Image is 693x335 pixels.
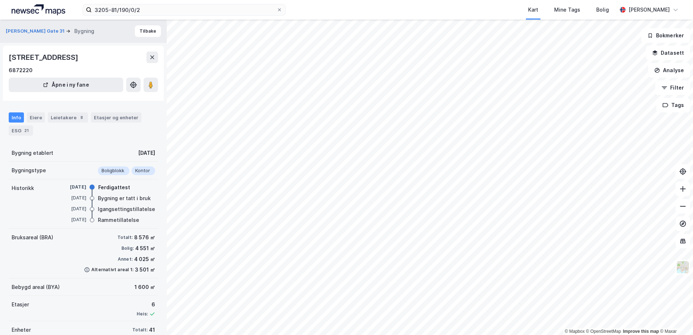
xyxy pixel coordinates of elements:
div: Totalt: [117,235,133,240]
div: Kontrollprogram for chat [657,300,693,335]
a: OpenStreetMap [586,329,621,334]
div: [DATE] [138,149,155,157]
div: [DATE] [57,216,86,223]
button: Tags [656,98,690,112]
div: Bruksareal (BRA) [12,233,53,242]
button: Filter [655,80,690,95]
div: Bygning etablert [12,149,53,157]
div: Historikk [12,184,34,193]
div: Eiere [27,112,45,123]
button: Tilbake [135,25,161,37]
div: [DATE] [57,206,86,212]
div: [DATE] [57,184,86,190]
div: Etasjer og enheter [94,114,138,121]
button: Datasett [646,46,690,60]
div: Bolig: [121,245,134,251]
a: Improve this map [623,329,659,334]
div: Bygning er tatt i bruk [98,194,151,203]
div: 8 [78,114,85,121]
div: Alternativt areal 1: [91,267,133,273]
button: Bokmerker [641,28,690,43]
div: 3 501 ㎡ [135,265,155,274]
div: ESG [9,125,33,136]
div: 21 [23,127,30,134]
div: Totalt: [132,327,148,333]
div: [PERSON_NAME] [628,5,670,14]
img: logo.a4113a55bc3d86da70a041830d287a7e.svg [12,4,65,15]
div: Heis: [137,311,148,317]
div: Mine Tags [554,5,580,14]
div: Info [9,112,24,123]
div: 1 600 ㎡ [134,283,155,291]
div: Enheter [12,326,31,334]
div: Rammetillatelse [98,216,139,224]
div: 41 [149,326,155,334]
div: Bygning [74,27,94,36]
div: 6 [137,300,155,309]
button: Analyse [648,63,690,78]
iframe: Chat Widget [657,300,693,335]
div: 4 551 ㎡ [135,244,155,253]
button: [PERSON_NAME] Gate 31 [6,28,66,35]
div: Ferdigattest [98,183,130,192]
div: 8 576 ㎡ [134,233,155,242]
input: Søk på adresse, matrikkel, gårdeiere, leietakere eller personer [92,4,277,15]
div: 6872220 [9,66,33,75]
div: Igangsettingstillatelse [98,205,155,214]
div: Bolig [596,5,609,14]
div: Bygningstype [12,166,46,175]
div: 4 025 ㎡ [134,255,155,264]
div: Bebygd areal (BYA) [12,283,60,291]
img: Z [676,260,690,274]
div: [STREET_ADDRESS] [9,51,80,63]
div: [DATE] [57,195,86,201]
div: Annet: [118,256,133,262]
div: Etasjer [12,300,29,309]
a: Mapbox [565,329,585,334]
div: Leietakere [48,112,88,123]
div: Kart [528,5,538,14]
button: Åpne i ny fane [9,78,123,92]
